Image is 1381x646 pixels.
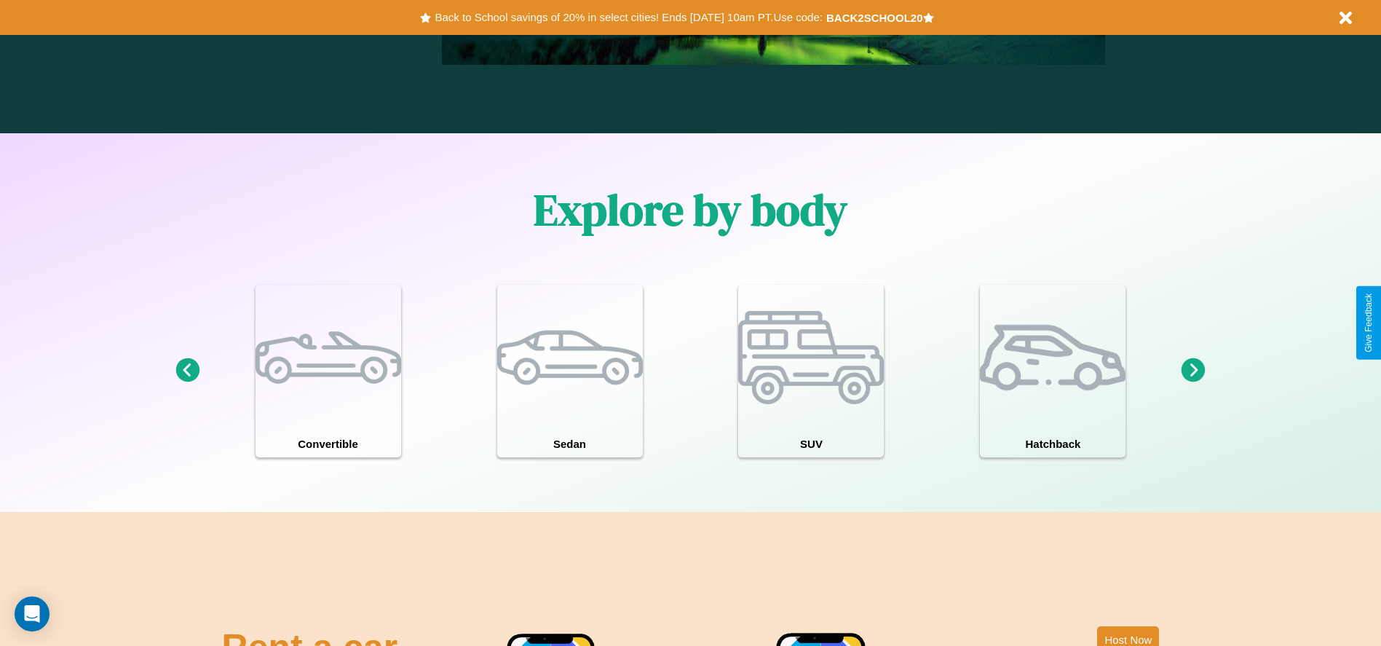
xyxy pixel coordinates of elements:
div: Give Feedback [1364,294,1374,352]
h4: SUV [738,430,884,457]
h4: Sedan [497,430,643,457]
h4: Hatchback [980,430,1125,457]
h1: Explore by body [534,180,847,240]
button: Back to School savings of 20% in select cities! Ends [DATE] 10am PT.Use code: [431,7,826,28]
b: BACK2SCHOOL20 [826,12,923,24]
h4: Convertible [256,430,401,457]
div: Open Intercom Messenger [15,596,50,631]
